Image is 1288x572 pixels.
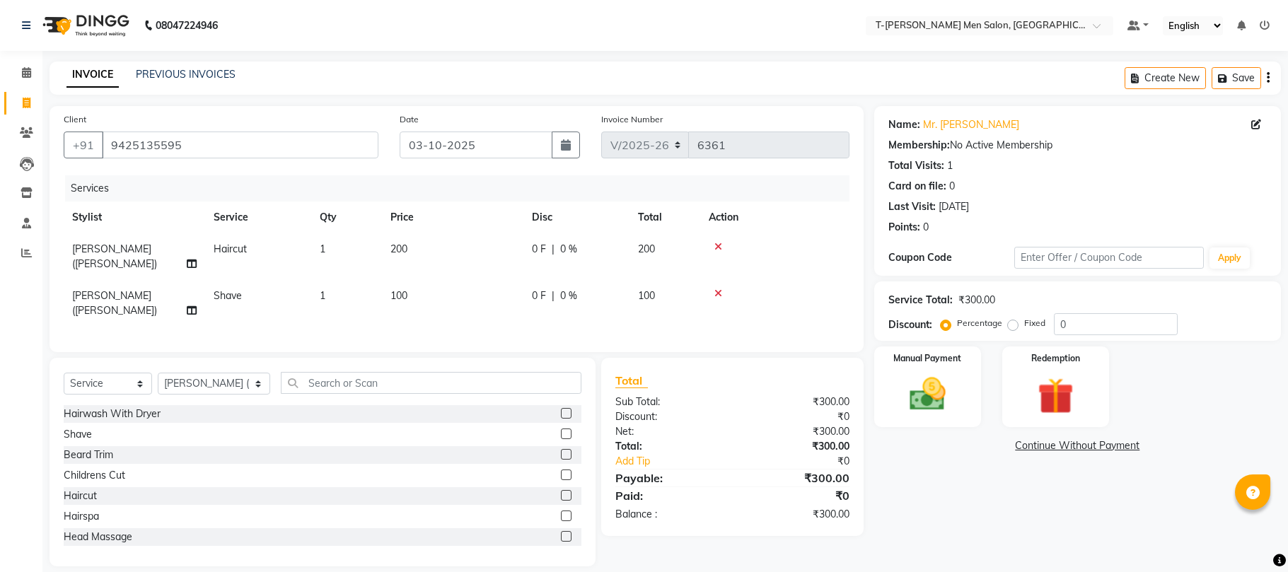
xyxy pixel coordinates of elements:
[732,395,859,409] div: ₹300.00
[630,202,700,233] th: Total
[605,507,732,522] div: Balance :
[64,132,103,158] button: +91
[320,289,325,302] span: 1
[382,202,523,233] th: Price
[1026,373,1085,419] img: _gift.svg
[64,489,97,503] div: Haircut
[400,113,419,126] label: Date
[888,158,944,173] div: Total Visits:
[958,293,995,308] div: ₹300.00
[700,202,849,233] th: Action
[732,439,859,454] div: ₹300.00
[888,293,953,308] div: Service Total:
[156,6,218,45] b: 08047224946
[888,138,950,153] div: Membership:
[72,289,157,317] span: [PERSON_NAME] ([PERSON_NAME])
[65,175,860,202] div: Services
[136,68,236,81] a: PREVIOUS INVOICES
[732,507,859,522] div: ₹300.00
[64,530,132,544] div: Head Massage
[560,288,577,303] span: 0 %
[214,243,247,255] span: Haircut
[1125,67,1206,89] button: Create New
[102,132,378,158] input: Search by Name/Mobile/Email/Code
[923,220,929,235] div: 0
[64,202,205,233] th: Stylist
[753,454,859,469] div: ₹0
[888,138,1267,153] div: No Active Membership
[532,242,546,257] span: 0 F
[888,250,1014,265] div: Coupon Code
[36,6,133,45] img: logo
[732,469,859,486] div: ₹300.00
[888,317,932,332] div: Discount:
[638,289,655,302] span: 100
[888,179,946,194] div: Card on file:
[66,62,119,88] a: INVOICE
[64,427,92,442] div: Shave
[1212,67,1261,89] button: Save
[523,202,630,233] th: Disc
[923,117,1019,132] a: Mr. [PERSON_NAME]
[64,407,161,421] div: Hairwash With Dryer
[214,289,242,302] span: Shave
[552,288,555,303] span: |
[888,199,936,214] div: Last Visit:
[1024,317,1045,329] label: Fixed
[732,487,859,504] div: ₹0
[205,202,311,233] th: Service
[638,243,655,255] span: 200
[605,409,732,424] div: Discount:
[1014,247,1204,269] input: Enter Offer / Coupon Code
[1209,247,1250,269] button: Apply
[605,487,732,504] div: Paid:
[605,395,732,409] div: Sub Total:
[732,409,859,424] div: ₹0
[888,117,920,132] div: Name:
[532,288,546,303] span: 0 F
[552,242,555,257] span: |
[281,372,581,394] input: Search or Scan
[939,199,969,214] div: [DATE]
[390,289,407,302] span: 100
[615,373,648,388] span: Total
[605,469,732,486] div: Payable:
[605,424,732,439] div: Net:
[888,220,920,235] div: Points:
[390,243,407,255] span: 200
[64,468,125,483] div: Childrens Cut
[605,439,732,454] div: Total:
[64,509,99,524] div: Hairspa
[560,242,577,257] span: 0 %
[72,243,157,270] span: [PERSON_NAME] ([PERSON_NAME])
[957,317,1002,329] label: Percentage
[1031,352,1080,365] label: Redemption
[601,113,663,126] label: Invoice Number
[320,243,325,255] span: 1
[947,158,953,173] div: 1
[877,438,1278,453] a: Continue Without Payment
[311,202,382,233] th: Qty
[64,113,86,126] label: Client
[893,352,961,365] label: Manual Payment
[605,454,753,469] a: Add Tip
[898,373,957,415] img: _cash.svg
[64,448,113,462] div: Beard Trim
[732,424,859,439] div: ₹300.00
[949,179,955,194] div: 0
